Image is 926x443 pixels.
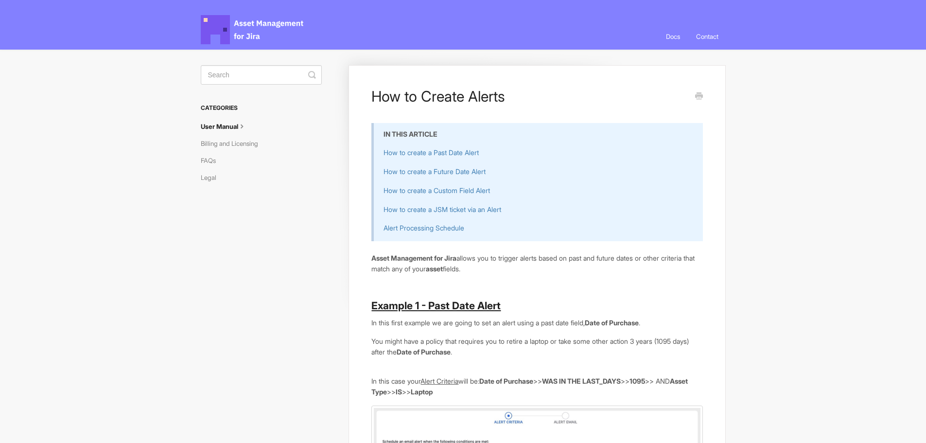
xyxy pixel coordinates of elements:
[488,186,490,195] a: t
[396,388,402,396] b: IS
[479,377,533,385] b: Date of Purchase
[411,388,433,396] b: Laptop
[201,170,224,185] a: Legal
[201,136,265,151] a: Billing and Licensing
[384,186,488,195] a: How to create a Custom Field Aler
[384,224,464,232] a: Alert Processing Schedule
[371,336,702,357] p: You might have a policy that requires you to retire a laptop or take some other action 3 years (1...
[371,253,702,274] p: allows you to trigger alerts based on past and future dates or other criteria that match any of y...
[384,130,437,138] b: IN THIS ARTICLE
[201,15,305,44] span: Asset Management for Jira Docs
[689,23,726,50] a: Contact
[371,88,688,105] h1: How to Create Alerts
[695,91,703,102] a: Print this Article
[371,376,702,397] p: In this case your will be: >> >> >> AND >> >>
[371,318,702,328] p: In this first example we are going to set an alert using a past date field, .
[384,148,479,157] a: How to create a Past Date Alert
[384,205,501,213] a: How to create a JSM ticket via an Alert
[659,23,687,50] a: Docs
[585,319,639,327] b: Date of Purchase
[542,377,621,385] b: WAS IN THE LAST_DAYS
[201,119,254,134] a: User Manual
[371,300,501,312] b: Example 1 - Past Date Alert
[371,254,456,262] b: Asset Management for Jira
[201,65,322,85] input: Search
[629,377,645,385] b: 1095
[420,377,458,385] u: Alert Criteria
[384,167,486,176] a: How to create a Future Date Alert
[201,99,322,117] h3: Categories
[426,265,443,273] b: asset
[201,153,223,168] a: FAQs
[397,348,451,356] b: Date of Purchase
